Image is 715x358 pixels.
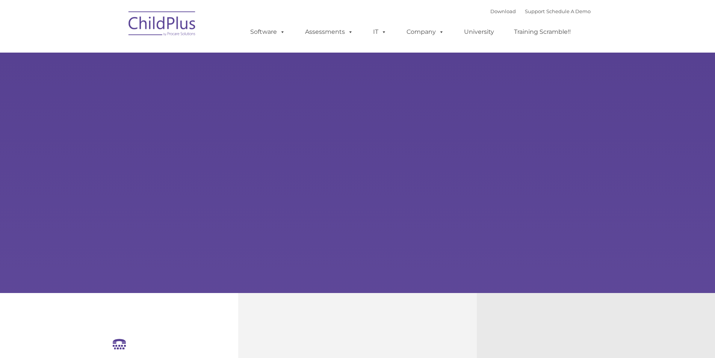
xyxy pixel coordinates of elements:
a: Support [525,8,545,14]
a: Training Scramble!! [506,24,578,39]
a: Schedule A Demo [546,8,591,14]
a: Assessments [298,24,361,39]
a: IT [366,24,394,39]
a: Company [399,24,452,39]
img: ChildPlus by Procare Solutions [125,6,200,44]
a: Download [490,8,516,14]
a: University [457,24,502,39]
font: | [490,8,591,14]
a: Software [243,24,293,39]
